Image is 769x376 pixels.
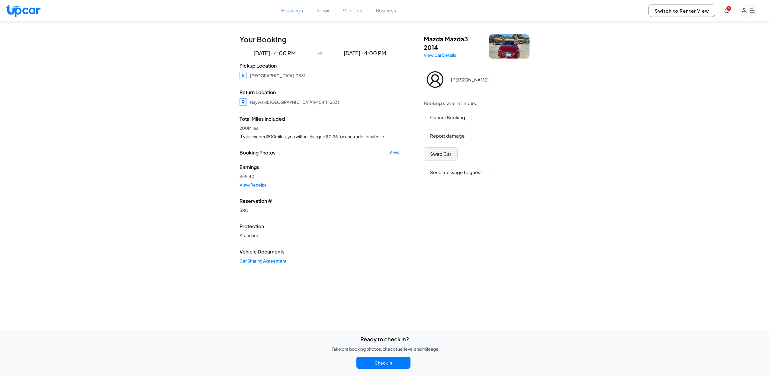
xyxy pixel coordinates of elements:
div: If you exceed 200 miles, you will be charged $0.26 for each additional mile. [240,133,400,139]
div: [GEOGRAPHIC_DATA]-2531 [250,72,305,78]
p: Ready to check in? [360,335,409,343]
img: Arrow Icon [317,50,323,56]
span: Protection [240,223,400,230]
p: [DATE] · 4:00 PM [330,49,400,57]
h3: [PERSON_NAME] [451,77,525,82]
span: Return Location [240,89,400,96]
button: Report damage [424,129,471,143]
h6: Booking starts in 1 hours. [424,100,529,106]
button: Swap Car [424,147,458,161]
h3: Mazda Mazda3 2014 [424,35,481,52]
span: 200 Miles [240,125,400,131]
span: Earnings [240,164,400,171]
h1: Your Booking [240,34,400,44]
button: Bookings [281,7,303,14]
button: Inbox [317,7,329,14]
a: Standard [240,232,400,238]
a: View Car Details [424,52,456,58]
span: Reservation # [240,197,400,205]
span: Total Miles Included [240,115,400,123]
p: [DATE] · 4:00 PM [240,49,309,57]
img: Upcar Logo [6,4,40,17]
a: View Receipt [240,182,400,188]
span: Booking Photos [240,149,275,156]
a: Car Sharing Agreement [240,258,400,264]
button: Switch to Renter View [648,5,715,17]
p: Take pre booking photos, check fuel level and mileage [332,346,439,352]
img: Gaston Kembou Lekane Profile [424,68,446,91]
img: Mazda Mazda3 2014 [489,34,529,59]
span: Pickup Location [240,62,400,69]
span: Vehicle Documents [240,248,400,255]
button: Business [376,7,396,14]
img: Location Icon [240,98,247,106]
button: Check In [356,357,410,369]
button: Send message to guest [424,166,488,179]
a: View [389,149,400,156]
button: Vehicles [343,7,362,14]
div: 3RC [240,207,400,213]
button: Cancel Booking [424,111,471,124]
div: $ 59.40 [240,173,400,179]
span: You have new notifications [726,6,731,11]
img: Location Icon [240,72,247,79]
div: Hayward , [GEOGRAPHIC_DATA] 94544-2531 [250,99,339,105]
